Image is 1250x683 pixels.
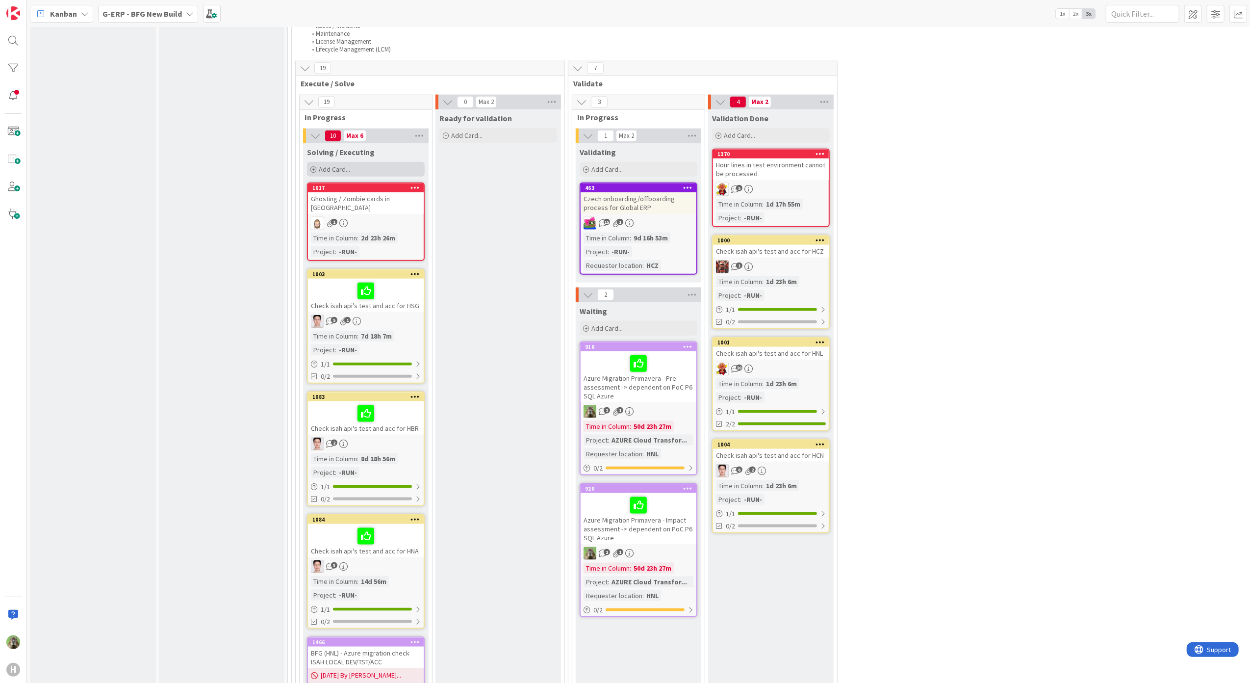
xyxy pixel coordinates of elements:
[573,79,825,88] span: Validate
[617,407,623,414] span: 1
[308,560,424,573] div: ll
[741,494,765,505] div: -RUN-
[717,151,829,158] div: 1370
[308,217,424,230] div: Rv
[321,359,330,369] span: 1 / 1
[1056,9,1069,19] span: 1x
[311,331,357,341] div: Time in Column
[6,6,20,20] img: Visit kanbanzone.com
[593,605,603,615] span: 0 / 2
[712,439,830,533] a: 1004Check isah api's test and acc for HCNllTime in Column:1d 23h 6mProject:-RUN-1/10/2
[580,483,697,617] a: 920Azure Migration Primavera - Impact assessment -> dependent on PoC P6 SQL AzureTTTime in Column...
[307,514,425,629] a: 1084Check isah api's test and acc for HNAllTime in Column:14d 56mProject:-RUN-1/10/2
[730,96,746,108] span: 4
[308,358,424,370] div: 1/1
[581,217,696,230] div: JK
[587,62,604,74] span: 7
[308,270,424,312] div: 1003Check isah api's test and acc for HSG
[307,269,425,384] a: 1003Check isah api's test and acc for HSGllTime in Column:7d 18h 7mProject:-RUN-1/10/2
[312,271,424,278] div: 1003
[6,663,20,677] div: H
[311,453,357,464] div: Time in Column
[716,363,729,375] img: LC
[736,185,742,191] span: 5
[357,576,358,587] span: :
[585,184,696,191] div: 463
[335,246,336,257] span: :
[726,521,735,531] span: 0/2
[717,441,829,448] div: 1004
[740,494,741,505] span: :
[311,344,335,355] div: Project
[713,150,829,158] div: 1370
[716,199,762,210] div: Time in Column
[713,261,829,273] div: JK
[581,184,696,214] div: 463Czech onboarding/offboarding process for Global ERP
[644,590,661,601] div: HNL
[712,113,768,123] span: Validation Done
[308,604,424,616] div: 1/1
[581,493,696,544] div: Azure Migration Primavera - Impact assessment -> dependent on PoC P6 SQL Azure
[584,590,642,601] div: Requester location
[319,165,350,174] span: Add Card...
[581,351,696,402] div: Azure Migration Primavera - Pre-assessment -> dependent on PoC P6 SQL Azure
[311,560,324,573] img: ll
[712,235,830,329] a: 1000Check isah api's test and acc for HCZJKTime in Column:1d 23h 6mProject:-RUN-1/10/2
[631,233,670,243] div: 9d 16h 53m
[308,393,424,435] div: 1083Check isah api's test and acc for HBR
[716,392,740,403] div: Project
[762,480,764,491] span: :
[585,343,696,350] div: 916
[591,165,623,174] span: Add Card...
[581,547,696,560] div: TT
[311,233,357,243] div: Time in Column
[713,236,829,245] div: 1000
[577,112,692,122] span: In Progress
[716,183,729,196] img: LC
[713,338,829,360] div: 1001Check isah api's test and acc for HNL
[331,317,337,323] span: 5
[584,217,596,230] img: JK
[307,147,375,157] span: Solving / Executing
[597,289,614,301] span: 2
[713,449,829,462] div: Check isah api's test and acc for HCN
[308,184,424,214] div: 1617Ghosting / Zombie cards in [GEOGRAPHIC_DATA]
[584,246,608,257] div: Project
[321,494,330,504] span: 0/2
[321,670,401,681] span: [DATE] By [PERSON_NAME]...
[608,435,609,446] span: :
[716,378,762,389] div: Time in Column
[584,421,630,432] div: Time in Column
[764,480,799,491] div: 1d 23h 6m
[580,306,607,316] span: Waiting
[713,245,829,258] div: Check isah api's test and acc for HCZ
[325,130,341,142] span: 10
[581,484,696,544] div: 920Azure Migration Primavera - Impact assessment -> dependent on PoC P6 SQL Azure
[312,394,424,400] div: 1083
[604,219,610,225] span: 15
[630,563,631,574] span: :
[741,212,765,223] div: -RUN-
[713,183,829,196] div: LC
[740,290,741,301] span: :
[713,465,829,477] div: ll
[713,150,829,180] div: 1370Hour lines in test environment cannot be processed
[50,8,77,20] span: Kanban
[713,363,829,375] div: LC
[741,392,765,403] div: -RUN-
[764,378,799,389] div: 1d 23h 6m
[619,133,634,138] div: Max 2
[713,304,829,316] div: 1/1
[585,485,696,492] div: 920
[597,130,614,142] span: 1
[308,481,424,493] div: 1/1
[584,260,642,271] div: Requester location
[726,419,735,429] span: 2/2
[336,590,359,601] div: -RUN-
[717,237,829,244] div: 1000
[321,617,330,627] span: 0/2
[308,638,424,647] div: 1466
[604,407,610,414] span: 2
[311,217,324,230] img: Rv
[335,467,336,478] span: :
